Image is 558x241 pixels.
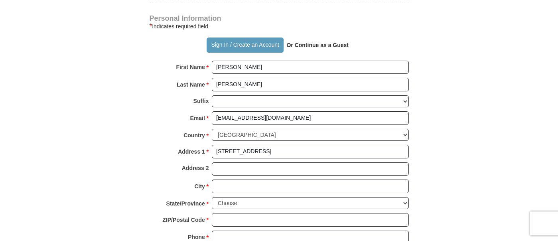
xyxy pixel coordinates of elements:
[182,162,209,174] strong: Address 2
[150,22,409,31] div: Indicates required field
[286,42,349,48] strong: Or Continue as a Guest
[166,198,205,209] strong: State/Province
[207,38,284,53] button: Sign In / Create an Account
[178,146,205,157] strong: Address 1
[176,61,205,73] strong: First Name
[162,214,205,225] strong: ZIP/Postal Code
[150,15,409,22] h4: Personal Information
[194,181,205,192] strong: City
[190,113,205,124] strong: Email
[177,79,205,90] strong: Last Name
[193,95,209,107] strong: Suffix
[183,130,205,141] strong: Country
